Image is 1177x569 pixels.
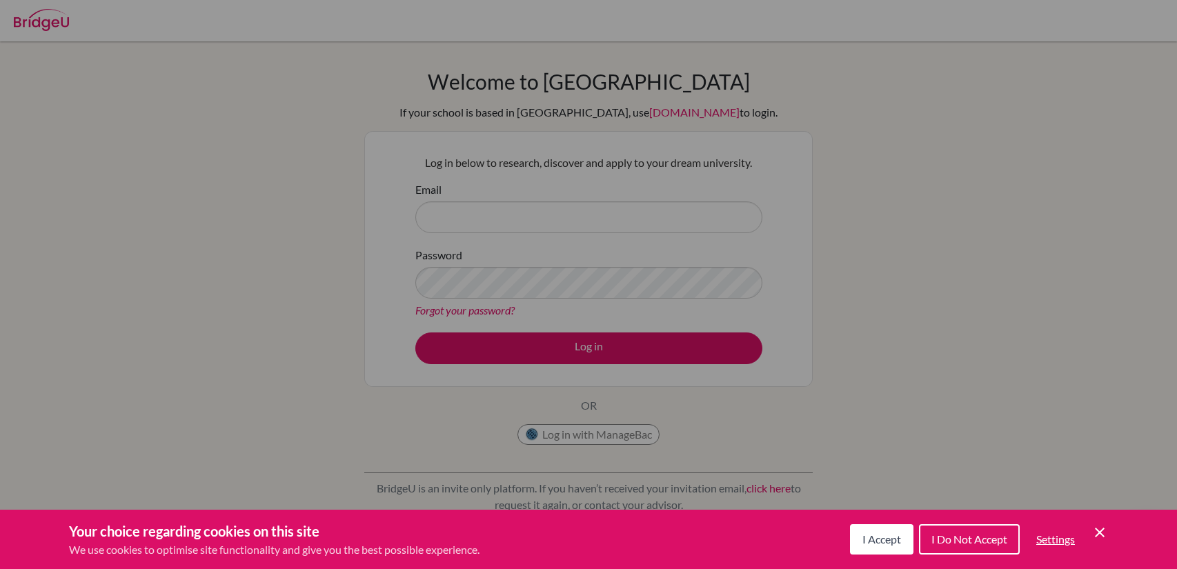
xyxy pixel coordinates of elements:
h3: Your choice regarding cookies on this site [69,521,479,541]
button: I Accept [850,524,913,555]
button: Save and close [1091,524,1108,541]
span: I Do Not Accept [931,532,1007,546]
button: I Do Not Accept [919,524,1020,555]
button: Settings [1025,526,1086,553]
span: I Accept [862,532,901,546]
p: We use cookies to optimise site functionality and give you the best possible experience. [69,541,479,558]
span: Settings [1036,532,1075,546]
